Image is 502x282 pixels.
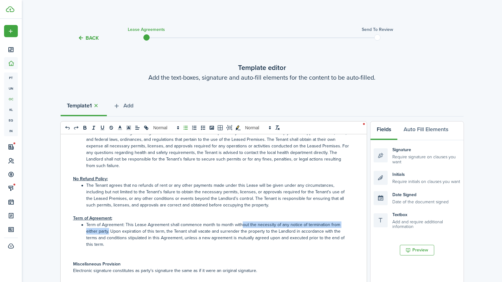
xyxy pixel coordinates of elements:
a: kl [4,104,18,115]
strong: Miscellaneous [73,261,101,267]
button: toggleMarkYellow: markYellow [234,124,242,131]
wizard-step-header-description: Add the text-boxes, signature and auto-fill elements for the content to be auto-filled. [61,73,464,82]
li: The Tenant acknowledges and agrees that it is the Tenant's sole responsibility to understand and ... [80,130,350,169]
li: Term of Agreement: This Lease Agreement shall commence month to month without the necessity of an... [80,221,350,248]
button: redo: redo [72,124,81,131]
u: Term of Agreement: [73,215,112,221]
button: underline [98,124,107,131]
a: in [4,126,18,136]
button: Auto Fill Elements [397,121,455,140]
button: bold [81,124,89,131]
a: pt [4,72,18,83]
button: Fields [370,121,397,140]
button: clean [273,124,282,131]
button: undo: undo [63,124,72,131]
img: TenantCloud [6,6,14,12]
strong: Template [67,101,90,110]
strong: Provision [102,261,121,267]
a: un [4,83,18,94]
button: strike [107,124,116,131]
button: Close tab [92,102,101,109]
button: list: ordered [190,124,199,131]
button: table-better [216,124,225,131]
span: Add [123,101,133,110]
u: No Refund Policy: [73,176,108,182]
button: italic [89,124,98,131]
p: Electronic signature constitutes as party's signature the same as if it were an original signature. [73,267,350,274]
li: The Tenant agrees that no refunds of rent or any other payments made under this Lease will be giv... [80,182,350,208]
button: Open menu [4,25,18,37]
button: Back [78,35,99,41]
h3: Lease Agreements [128,26,165,33]
button: link [142,124,151,131]
strong: 1 [90,101,92,110]
button: Preview [400,245,434,255]
button: pageBreak [225,124,234,131]
a: oc [4,94,18,104]
button: image [207,124,216,131]
wizard-step-header-title: Template editor [61,62,464,73]
button: list: bullet [181,124,190,131]
a: eq [4,115,18,126]
h3: Send to review [362,26,393,33]
button: list: check [199,124,207,131]
button: Add [107,98,140,116]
